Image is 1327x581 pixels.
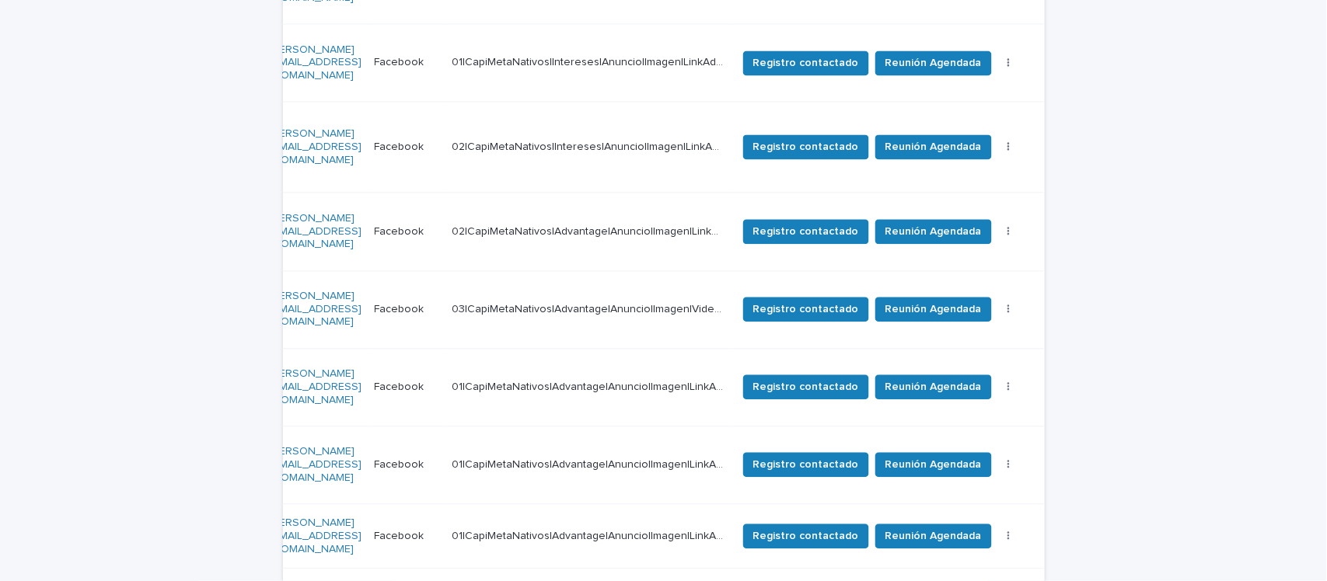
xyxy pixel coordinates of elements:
span: Reunión Agendada [885,528,982,544]
button: Registro contactado [743,297,869,322]
span: Reunión Agendada [885,457,982,472]
p: 01|CapiMetaNativos|Intereses|Anuncio|Imagen|LinkAd|AON|Mayo|2025|TeamCapi|SinPie [452,53,728,69]
p: Facebook [375,377,428,394]
p: 01|CapiMetaNativos|Advantage|Anuncio|Imagen|LinkAd|AON|Mayo|2025|TeamCapi|SinPie [452,527,728,543]
button: Reunión Agendada [875,134,992,159]
a: [PERSON_NAME][EMAIL_ADDRESS][DOMAIN_NAME] [271,43,362,82]
p: 01|CapiMetaNativos|Advantage|Anuncio|Imagen|LinkAd|AON|Mayo|2025|TeamCapi|SinPie [452,377,728,394]
a: [PERSON_NAME][EMAIL_ADDRESS][DOMAIN_NAME] [271,367,362,406]
button: Reunión Agendada [875,297,992,322]
span: Registro contactado [753,139,859,155]
a: [PERSON_NAME][EMAIL_ADDRESS][DOMAIN_NAME] [271,517,362,555]
p: Facebook [375,455,428,471]
p: Facebook [375,222,428,238]
p: 02|CapiMetaNativos|Intereses|Anuncio|Imagen|LinkAd|AON|Mayo|2025|TeamCapi|UF [452,137,728,154]
span: Registro contactado [753,528,859,544]
p: 01|CapiMetaNativos|Advantage|Anuncio|Imagen|LinkAd|AON|Mayo|2025|TeamCapi|SinPie [452,455,728,471]
p: Facebook [375,300,428,316]
p: Facebook [375,137,428,154]
span: Reunión Agendada [885,301,982,317]
p: 02|CapiMetaNativos|Advantage|Anuncio|Imagen|LinkAd|AON|Mayo|2025|TeamCapi|UF [452,222,728,238]
button: Registro contactado [743,374,869,399]
button: Reunión Agendada [875,524,992,548]
p: Facebook [375,527,428,543]
button: Registro contactado [743,524,869,548]
p: 03|CapiMetaNativos|Advantage|Anuncio|Imagen|Video|AON|Mayo|2025|TeamCapi|SinAhorro [452,300,728,316]
p: Facebook [375,53,428,69]
span: Registro contactado [753,224,859,239]
span: Registro contactado [753,457,859,472]
span: Registro contactado [753,55,859,71]
button: Registro contactado [743,50,869,75]
button: Reunión Agendada [875,219,992,244]
button: Registro contactado [743,452,869,477]
a: [PERSON_NAME][EMAIL_ADDRESS][DOMAIN_NAME] [271,445,362,484]
a: [PERSON_NAME][EMAIL_ADDRESS][DOMAIN_NAME] [271,290,362,329]
button: Reunión Agendada [875,50,992,75]
a: [PERSON_NAME][EMAIL_ADDRESS][DOMAIN_NAME] [271,127,362,166]
span: Registro contactado [753,301,859,317]
a: [PERSON_NAME][EMAIL_ADDRESS][DOMAIN_NAME] [271,212,362,251]
span: Reunión Agendada [885,55,982,71]
span: Registro contactado [753,379,859,395]
button: Registro contactado [743,134,869,159]
button: Registro contactado [743,219,869,244]
button: Reunión Agendada [875,452,992,477]
span: Reunión Agendada [885,139,982,155]
span: Reunión Agendada [885,379,982,395]
button: Reunión Agendada [875,374,992,399]
span: Reunión Agendada [885,224,982,239]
